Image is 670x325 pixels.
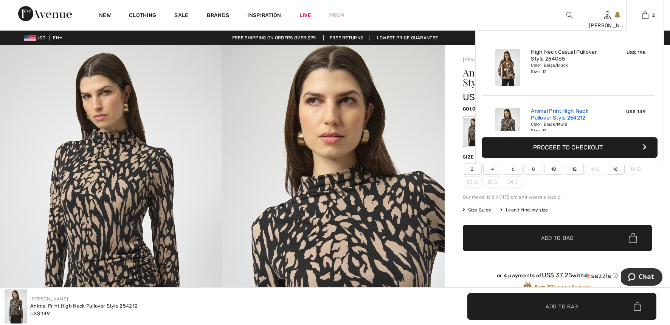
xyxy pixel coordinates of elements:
span: 8 [524,163,543,175]
span: 4 [483,163,502,175]
span: US$ 149 [463,92,498,103]
div: Black/Multi [464,118,484,146]
img: Sezzle [584,272,611,279]
div: Size ([GEOGRAPHIC_DATA]/[GEOGRAPHIC_DATA]): [463,154,589,160]
a: Clothing [129,12,156,20]
a: Sale [174,12,188,20]
img: ring-m.svg [637,167,641,171]
a: Live [299,11,311,19]
img: High Neck Casual Pullover Style 254065 [495,49,520,86]
a: Sign In [604,11,611,19]
div: or 4 payments of with [463,272,652,279]
img: Avenue Rewards [523,282,532,292]
a: Free Returns [323,35,370,40]
a: New [99,12,111,20]
img: My Info [604,11,611,20]
span: Add to Bag [541,234,574,242]
span: US$ 37.25 [542,271,572,279]
div: I can't find my size [500,207,548,213]
div: Color: Black/Multi Size: 12 [531,121,605,134]
button: Add to Bag [467,293,656,320]
div: or 4 payments ofUS$ 37.25withSezzle Click to learn more about Sezzle [463,272,652,282]
a: Lowest Price Guarantee [371,35,444,40]
span: 12 [565,163,584,175]
span: US$ 149 [30,311,50,316]
span: Size Guide [463,207,491,213]
span: 14 [585,163,604,175]
img: US Dollar [24,35,36,41]
div: Color: Beige/Black Size: 12 [531,62,605,75]
img: Animal Print High Neck Pullover Style 254212 [5,289,27,323]
span: Color: [463,106,481,112]
span: US$ 149 [626,109,645,114]
span: US$ 195 [627,50,645,55]
img: My Bag [642,11,648,20]
span: 20 [463,176,482,188]
img: ring-m.svg [596,167,600,171]
iframe: Opens a widget where you can chat to one of our agents [621,268,662,287]
a: Brands [207,12,230,20]
span: USD [24,35,48,40]
img: ring-m.svg [515,180,518,184]
span: Inspiration [247,12,281,20]
a: [PERSON_NAME] [463,57,501,62]
img: ring-m.svg [474,180,478,184]
span: 10 [544,163,563,175]
a: Prom [329,11,344,19]
span: 16 [606,163,625,175]
a: Animal Print High Neck Pullover Style 254212 [531,108,605,121]
span: 2 [652,12,655,19]
span: Add to Bag [546,302,578,310]
span: EN [53,35,62,40]
img: 1ère Avenue [18,6,72,21]
div: Our model is 5'9"/175 cm and wears a size 6. [463,194,652,201]
div: Animal Print High Neck Pullover Style 254212 [30,302,138,310]
img: Bag.svg [629,233,637,243]
a: High Neck Casual Pullover Style 254065 [531,49,605,62]
span: 22 [483,176,502,188]
button: Proceed to Checkout [482,137,658,158]
span: 24 [504,176,523,188]
a: [PERSON_NAME] [30,296,68,302]
button: Add to Bag [463,225,652,251]
img: Bag.svg [634,302,641,311]
span: Avenue Rewards [535,283,591,290]
img: Animal Print High Neck Pullover Style 254212 [495,108,520,145]
span: 2 [463,163,482,175]
div: A [PERSON_NAME] [589,14,626,30]
img: ring-m.svg [494,180,498,184]
strong: Earn 30 [535,284,553,289]
span: 18 [626,163,645,175]
img: search the website [566,11,573,20]
a: Free shipping on orders over $99 [226,35,322,40]
h1: Animal Print High Neck Pullover Style 254212 [463,68,620,87]
a: 2 [627,11,664,20]
span: 6 [504,163,523,175]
